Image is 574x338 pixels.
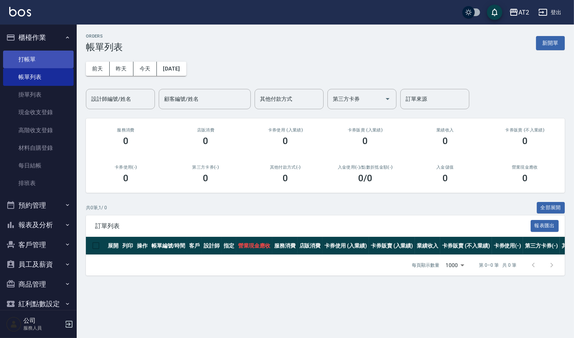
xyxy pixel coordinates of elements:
a: 每日結帳 [3,157,74,174]
button: Open [382,93,394,105]
div: AT2 [518,8,529,17]
button: 客戶管理 [3,235,74,255]
p: 每頁顯示數量 [412,262,439,269]
img: Logo [9,7,31,16]
h3: 0 [203,136,208,146]
th: 服務消費 [272,237,298,255]
h5: 公司 [23,317,62,325]
div: 1000 [442,255,467,276]
th: 操作 [135,237,150,255]
button: 紅利點數設定 [3,294,74,314]
h2: 其他付款方式(-) [255,165,316,170]
h3: 0 [283,173,288,184]
th: 卡券使用 (入業績) [322,237,369,255]
button: 商品管理 [3,274,74,294]
h3: 帳單列表 [86,42,123,53]
h3: 0 [363,136,368,146]
th: 營業現金應收 [236,237,272,255]
th: 設計師 [202,237,222,255]
h2: 第三方卡券(-) [175,165,236,170]
h3: 0 [442,173,448,184]
button: 登出 [535,5,565,20]
button: 全部展開 [537,202,565,214]
h2: 營業現金應收 [494,165,556,170]
th: 列印 [120,237,135,255]
h3: 0 [522,136,528,146]
p: 第 0–0 筆 共 0 筆 [479,262,516,269]
th: 卡券販賣 (入業績) [369,237,415,255]
h3: 0 [522,173,528,184]
th: 卡券使用(-) [492,237,523,255]
button: 前天 [86,62,110,76]
th: 客戶 [187,237,202,255]
button: 員工及薪資 [3,254,74,274]
th: 卡券販賣 (不入業績) [440,237,492,255]
th: 展開 [106,237,120,255]
a: 新開單 [536,39,565,46]
button: AT2 [506,5,532,20]
button: 報表匯出 [531,220,559,232]
a: 排班表 [3,174,74,192]
th: 指定 [222,237,236,255]
button: 新開單 [536,36,565,50]
h3: 0 /0 [358,173,372,184]
button: [DATE] [157,62,186,76]
button: 報表及分析 [3,215,74,235]
button: 櫃檯作業 [3,28,74,48]
h2: ORDERS [86,34,123,39]
a: 現金收支登錄 [3,103,74,121]
a: 帳單列表 [3,68,74,86]
h2: 卡券使用 (入業績) [255,128,316,133]
th: 店販消費 [298,237,323,255]
a: 高階收支登錄 [3,121,74,139]
h3: 服務消費 [95,128,156,133]
a: 打帳單 [3,51,74,68]
h2: 業績收入 [414,128,476,133]
th: 第三方卡券(-) [523,237,560,255]
h2: 店販消費 [175,128,236,133]
img: Person [6,317,21,332]
h2: 卡券使用(-) [95,165,156,170]
span: 訂單列表 [95,222,531,230]
h3: 0 [123,136,128,146]
h2: 卡券販賣 (入業績) [334,128,396,133]
button: 今天 [133,62,157,76]
p: 共 0 筆, 1 / 0 [86,204,107,211]
p: 服務人員 [23,325,62,331]
h3: 0 [283,136,288,146]
h3: 0 [123,173,128,184]
h2: 卡券販賣 (不入業績) [494,128,556,133]
a: 報表匯出 [531,222,559,229]
h3: 0 [203,173,208,184]
h3: 0 [442,136,448,146]
button: 預約管理 [3,195,74,215]
button: save [487,5,502,20]
th: 帳單編號/時間 [150,237,187,255]
a: 材料自購登錄 [3,139,74,157]
a: 掛單列表 [3,86,74,103]
h2: 入金使用(-) /點數折抵金額(-) [334,165,396,170]
th: 業績收入 [415,237,440,255]
h2: 入金儲值 [414,165,476,170]
button: 昨天 [110,62,133,76]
